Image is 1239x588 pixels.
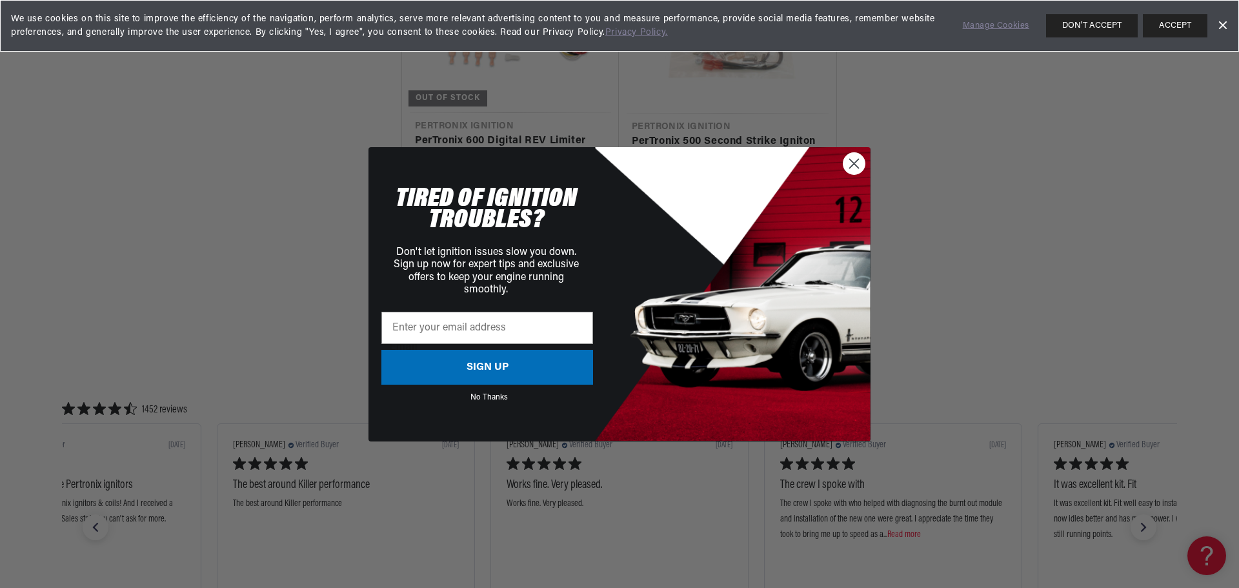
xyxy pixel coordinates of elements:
[1143,14,1207,37] button: ACCEPT
[394,247,579,295] span: Don't let ignition issues slow you down. Sign up now for expert tips and exclusive offers to keep...
[385,394,593,398] button: No Thanks
[381,350,593,385] button: SIGN UP
[1213,16,1232,35] a: Dismiss Banner
[11,12,945,39] span: We use cookies on this site to improve the efficiency of the navigation, perform analytics, serve...
[963,19,1029,33] a: Manage Cookies
[605,28,668,37] a: Privacy Policy.
[396,185,577,234] span: TIRED OF IGNITION TROUBLES?
[1046,14,1138,37] button: DON'T ACCEPT
[843,152,865,175] button: Close dialog
[381,312,593,344] input: Enter your email address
